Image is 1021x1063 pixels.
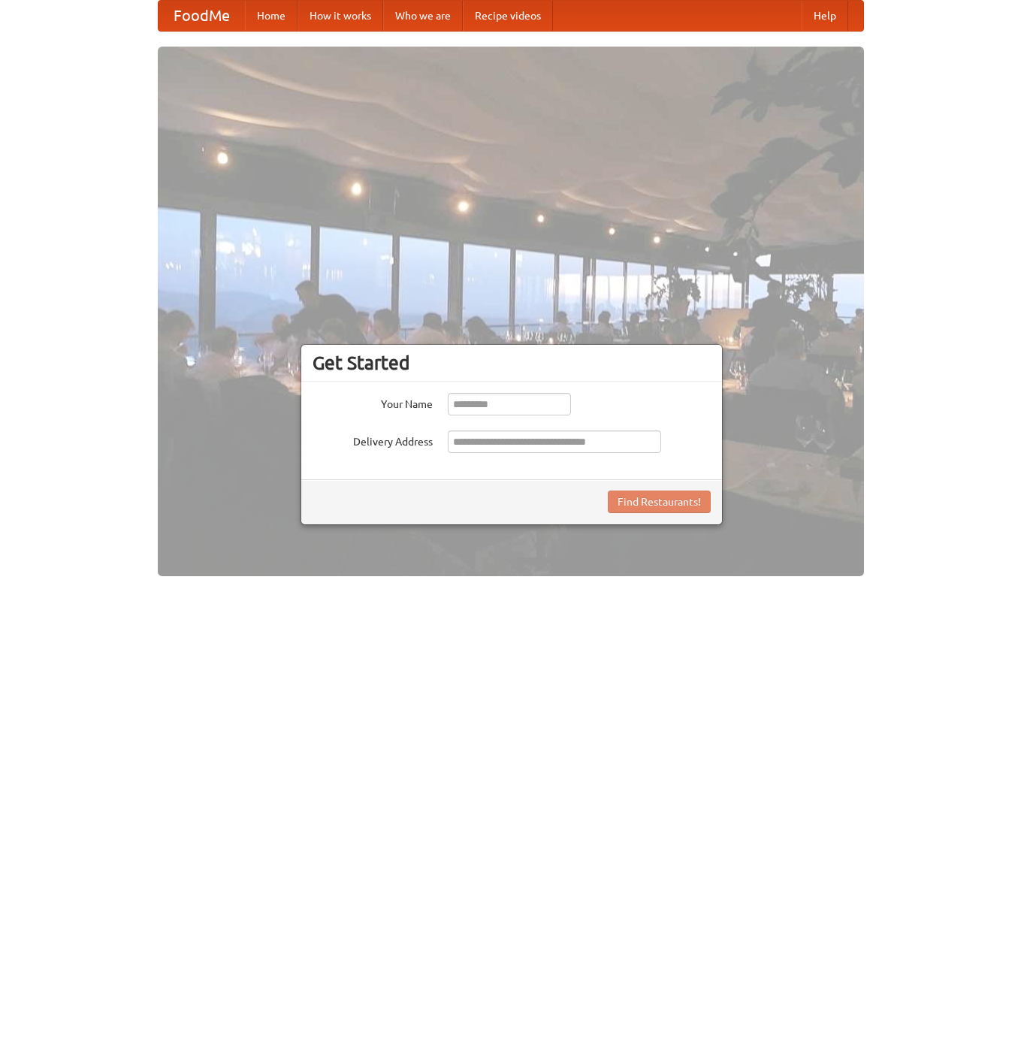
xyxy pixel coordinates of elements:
[298,1,383,31] a: How it works
[245,1,298,31] a: Home
[313,352,711,374] h3: Get Started
[313,393,433,412] label: Your Name
[383,1,463,31] a: Who we are
[159,1,245,31] a: FoodMe
[608,491,711,513] button: Find Restaurants!
[802,1,848,31] a: Help
[313,430,433,449] label: Delivery Address
[463,1,553,31] a: Recipe videos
